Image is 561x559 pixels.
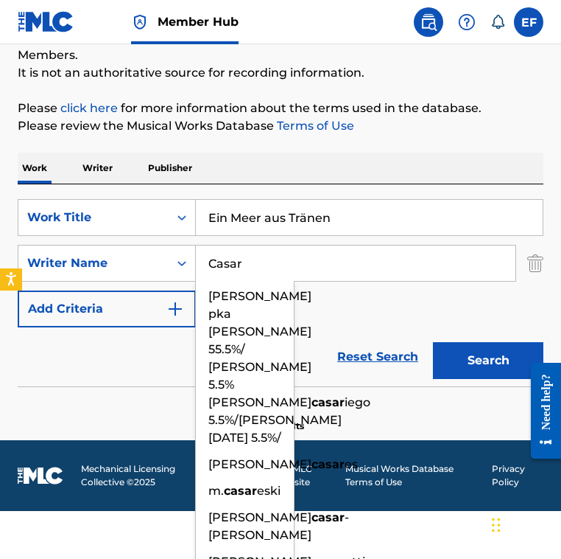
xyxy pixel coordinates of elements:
[81,462,214,489] span: Mechanical Licensing Collective © 2025
[452,7,481,37] div: Help
[18,11,74,32] img: MLC Logo
[345,457,358,471] span: es
[27,254,160,272] div: Writer Name
[487,488,561,559] iframe: Chat Widget
[18,100,543,117] p: Please for more information about the terms used in the database.
[27,209,160,226] div: Work Title
[433,342,543,379] button: Search
[144,153,197,184] p: Publisher
[131,13,149,31] img: Top Rightsholder
[18,117,543,135] p: Please review the Musical Works Database
[514,7,543,37] div: User Menu
[18,64,543,82] p: It is not an authoritative source for recording information.
[311,510,345,524] strong: casar
[311,457,345,471] strong: casar
[158,13,239,30] span: Member Hub
[224,484,257,498] strong: casar
[527,245,543,282] img: Delete Criterion
[345,462,483,489] a: Musical Works Database Terms of Use
[18,29,543,64] p: The accuracy and completeness of The MLC's data is determined solely by our Members.
[414,7,443,37] a: Public Search
[18,153,52,184] p: Work
[208,457,311,471] span: [PERSON_NAME]
[78,153,117,184] p: Writer
[257,484,280,498] span: eski
[520,352,561,471] iframe: Resource Center
[492,503,501,547] div: Drag
[208,484,224,498] span: m.
[208,395,370,445] span: iego 5.5%/[PERSON_NAME][DATE] 5.5%/
[420,13,437,31] img: search
[208,510,311,524] span: [PERSON_NAME]
[18,291,196,327] button: Add Criteria
[490,15,505,29] div: Notifications
[166,300,184,318] img: 9d2ae6d4665cec9f34b9.svg
[330,341,426,373] a: Reset Search
[274,119,354,133] a: Terms of Use
[274,462,337,489] a: The MLC Website
[60,101,118,115] a: click here
[458,13,476,31] img: help
[208,289,311,409] span: [PERSON_NAME] pka [PERSON_NAME] 55.5%/ [PERSON_NAME] 5.5% [PERSON_NAME]
[18,199,543,386] form: Search Form
[311,395,345,409] strong: casar
[492,462,543,489] a: Privacy Policy
[18,467,63,485] img: logo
